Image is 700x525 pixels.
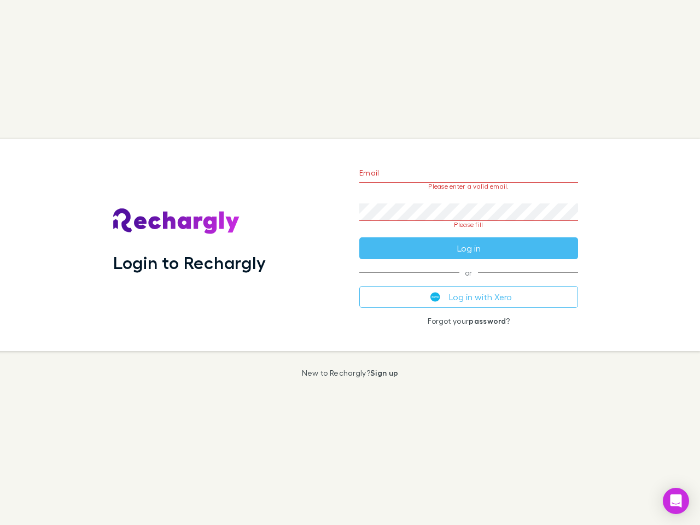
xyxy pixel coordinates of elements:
img: Xero's logo [430,292,440,302]
p: Forgot your ? [359,317,578,325]
span: or [359,272,578,273]
p: Please fill [359,221,578,229]
h1: Login to Rechargly [113,252,266,273]
p: Please enter a valid email. [359,183,578,190]
a: Sign up [370,368,398,377]
p: New to Rechargly? [302,369,399,377]
img: Rechargly's Logo [113,208,240,235]
button: Log in [359,237,578,259]
div: Open Intercom Messenger [663,488,689,514]
button: Log in with Xero [359,286,578,308]
a: password [469,316,506,325]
